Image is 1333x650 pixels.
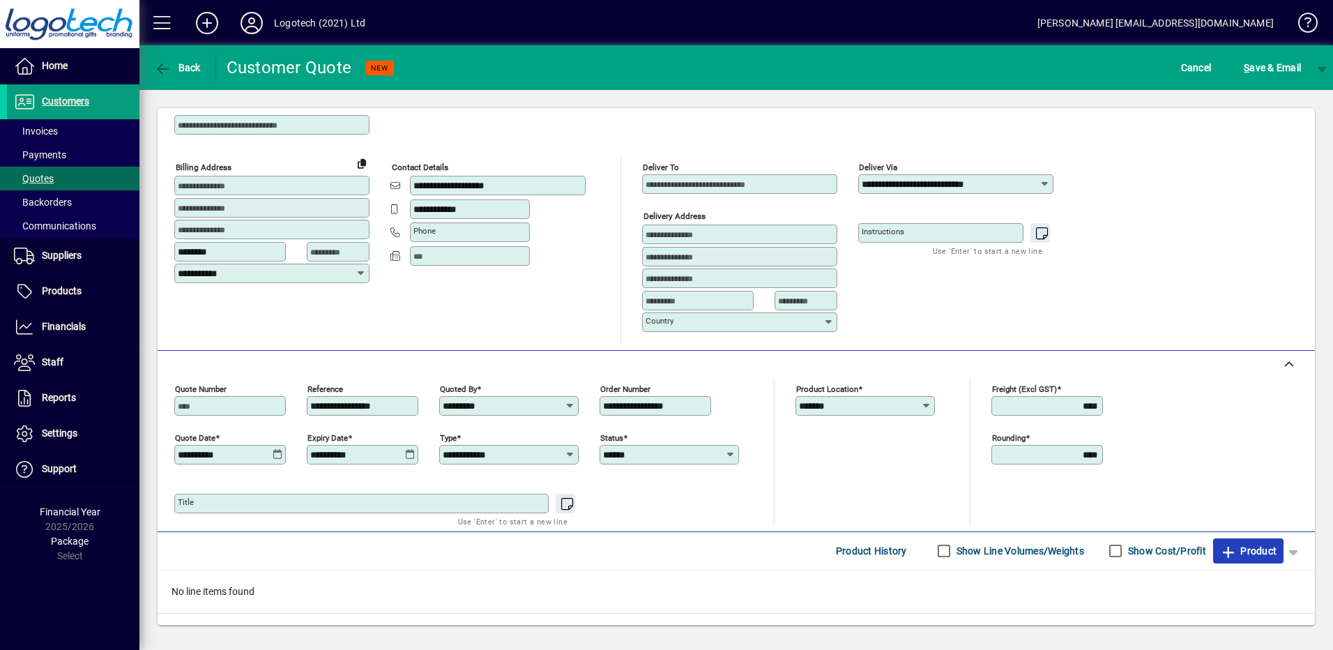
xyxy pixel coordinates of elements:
[51,536,89,547] span: Package
[371,63,388,73] span: NEW
[7,274,139,309] a: Products
[7,416,139,451] a: Settings
[7,119,139,143] a: Invoices
[1237,55,1308,80] button: Save & Email
[229,10,274,36] button: Profile
[440,384,477,393] mat-label: Quoted by
[154,62,201,73] span: Back
[227,56,352,79] div: Customer Quote
[7,167,139,190] a: Quotes
[40,506,100,517] span: Financial Year
[175,384,227,393] mat-label: Quote number
[42,428,77,439] span: Settings
[42,96,89,107] span: Customers
[933,243,1042,259] mat-hint: Use 'Enter' to start a new line
[14,126,58,137] span: Invoices
[7,190,139,214] a: Backorders
[600,384,650,393] mat-label: Order number
[14,197,72,208] span: Backorders
[42,250,82,261] span: Suppliers
[351,152,373,174] button: Copy to Delivery address
[307,432,348,442] mat-label: Expiry date
[992,384,1057,393] mat-label: Freight (excl GST)
[7,239,139,273] a: Suppliers
[862,227,904,236] mat-label: Instructions
[307,384,343,393] mat-label: Reference
[643,162,679,172] mat-label: Deliver To
[42,321,86,332] span: Financials
[7,345,139,380] a: Staff
[42,463,77,474] span: Support
[1125,544,1206,558] label: Show Cost/Profit
[992,432,1026,442] mat-label: Rounding
[458,513,568,529] mat-hint: Use 'Enter' to start a new line
[1178,55,1215,80] button: Cancel
[836,540,907,562] span: Product History
[440,432,457,442] mat-label: Type
[175,432,215,442] mat-label: Quote date
[1037,12,1274,34] div: [PERSON_NAME] [EMAIL_ADDRESS][DOMAIN_NAME]
[1181,56,1212,79] span: Cancel
[178,497,194,507] mat-label: Title
[42,392,76,403] span: Reports
[1244,56,1301,79] span: ave & Email
[139,55,216,80] app-page-header-button: Back
[42,60,68,71] span: Home
[42,285,82,296] span: Products
[7,143,139,167] a: Payments
[646,316,673,326] mat-label: Country
[14,149,66,160] span: Payments
[7,214,139,238] a: Communications
[14,173,54,184] span: Quotes
[1213,538,1284,564] button: Product
[151,55,204,80] button: Back
[1220,540,1277,562] span: Product
[1288,3,1316,48] a: Knowledge Base
[158,570,1315,613] div: No line items found
[1244,62,1249,73] span: S
[7,452,139,487] a: Support
[600,432,623,442] mat-label: Status
[274,12,365,34] div: Logotech (2021) Ltd
[42,356,63,368] span: Staff
[7,49,139,84] a: Home
[954,544,1084,558] label: Show Line Volumes/Weights
[796,384,858,393] mat-label: Product location
[185,10,229,36] button: Add
[830,538,913,564] button: Product History
[413,226,436,236] mat-label: Phone
[14,220,96,232] span: Communications
[7,381,139,416] a: Reports
[859,162,897,172] mat-label: Deliver via
[7,310,139,345] a: Financials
